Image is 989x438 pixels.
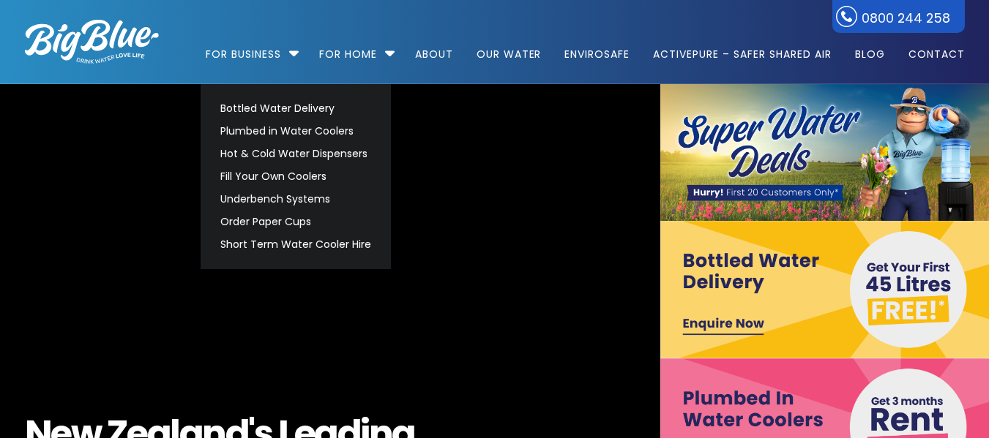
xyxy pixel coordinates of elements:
[25,20,159,64] img: logo
[214,165,378,188] a: Fill Your Own Coolers
[214,143,378,165] a: Hot & Cold Water Dispensers
[214,233,378,256] a: Short Term Water Cooler Hire
[214,188,378,211] a: Underbench Systems
[214,120,378,143] a: Plumbed in Water Coolers
[214,211,378,233] a: Order Paper Cups
[214,97,378,120] a: Bottled Water Delivery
